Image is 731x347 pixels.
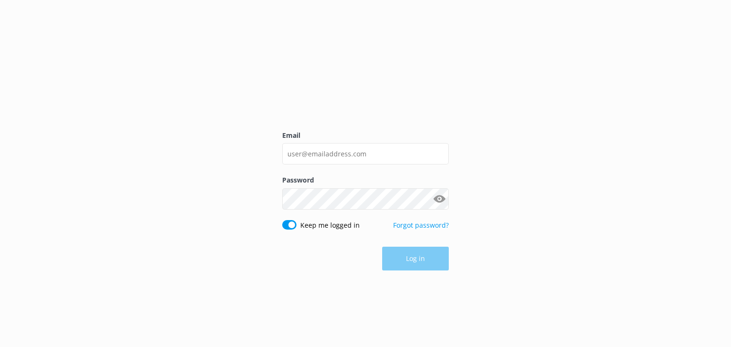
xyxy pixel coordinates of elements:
[430,189,449,208] button: Show password
[282,143,449,164] input: user@emailaddress.com
[300,220,360,231] label: Keep me logged in
[282,175,449,185] label: Password
[393,221,449,230] a: Forgot password?
[282,130,449,141] label: Email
